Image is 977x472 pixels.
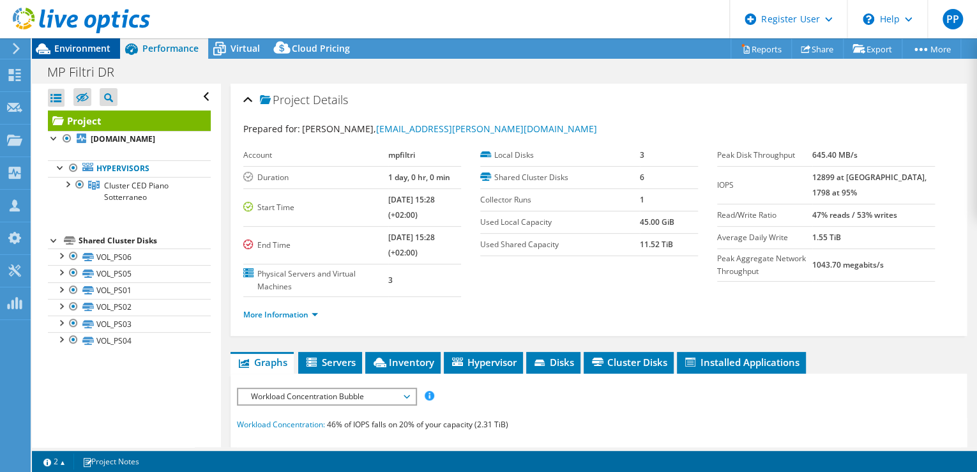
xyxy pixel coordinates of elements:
a: [EMAIL_ADDRESS][PERSON_NAME][DOMAIN_NAME] [376,123,597,135]
label: Peak Disk Throughput [717,149,812,162]
a: Share [791,39,844,59]
label: Duration [243,171,388,184]
span: Inventory [372,356,434,369]
b: 11.52 TiB [640,239,673,250]
label: Account [243,149,388,162]
a: 2 [34,453,74,469]
b: 45.00 GiB [640,217,674,227]
span: Graphs [237,356,287,369]
label: IOPS [717,179,812,192]
span: [PERSON_NAME], [302,123,597,135]
label: Shared Cluster Disks [480,171,640,184]
b: [DATE] 15:28 (+02:00) [388,194,435,220]
label: Collector Runs [480,194,640,206]
span: Cluster Disks [590,356,667,369]
label: Used Shared Capacity [480,238,640,251]
b: 1043.70 megabits/s [812,259,884,270]
label: Average Daily Write [717,231,812,244]
span: Performance [142,42,199,54]
a: VOL_PS02 [48,299,211,316]
a: Reports [731,39,792,59]
span: Project [260,94,310,107]
a: Cluster CED Piano Sotterraneo [48,177,211,205]
a: Export [843,39,902,59]
span: 46% of IOPS falls on 20% of your capacity (2.31 TiB) [327,419,508,430]
b: 1 day, 0 hr, 0 min [388,172,450,183]
a: Project [48,110,211,131]
a: [DOMAIN_NAME] [48,131,211,148]
b: 645.40 MB/s [812,149,858,160]
a: VOL_PS04 [48,332,211,349]
a: VOL_PS01 [48,282,211,299]
span: Virtual [231,42,260,54]
span: Cloud Pricing [292,42,350,54]
span: Cluster CED Piano Sotterraneo [104,180,169,202]
b: [DATE] 15:28 (+02:00) [388,232,435,258]
span: Workload Concentration: [237,419,325,430]
label: Used Local Capacity [480,216,640,229]
label: Read/Write Ratio [717,209,812,222]
b: 3 [388,275,393,285]
b: mpfiltri [388,149,415,160]
a: VOL_PS06 [48,248,211,265]
svg: \n [863,13,874,25]
span: Installed Applications [683,356,799,369]
span: Servers [305,356,356,369]
label: Start Time [243,201,388,214]
a: Project Notes [73,453,148,469]
b: 47% reads / 53% writes [812,209,897,220]
b: [DOMAIN_NAME] [91,133,155,144]
label: Peak Aggregate Network Throughput [717,252,812,278]
b: 12899 at [GEOGRAPHIC_DATA], 1798 at 95% [812,172,927,198]
div: Shared Cluster Disks [79,233,211,248]
a: More Information [243,309,318,320]
span: Details [313,92,348,107]
a: More [902,39,961,59]
label: End Time [243,239,388,252]
b: 1.55 TiB [812,232,841,243]
span: Hypervisor [450,356,517,369]
span: PP [943,9,963,29]
a: Hypervisors [48,160,211,177]
h1: MP Filtri DR [42,65,134,79]
span: Workload Concentration Bubble [245,389,409,404]
label: Prepared for: [243,123,300,135]
a: VOL_PS03 [48,316,211,332]
b: 3 [640,149,644,160]
label: Physical Servers and Virtual Machines [243,268,388,293]
label: Local Disks [480,149,640,162]
b: 6 [640,172,644,183]
span: Disks [533,356,574,369]
a: VOL_PS05 [48,265,211,282]
span: Environment [54,42,110,54]
b: 1 [640,194,644,205]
